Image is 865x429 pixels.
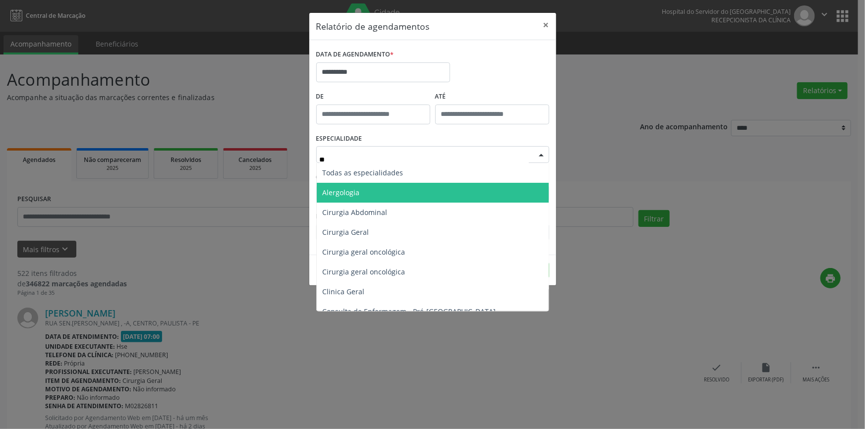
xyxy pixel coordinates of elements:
[435,89,549,105] label: ATÉ
[316,20,430,33] h5: Relatório de agendamentos
[323,227,369,237] span: Cirurgia Geral
[323,307,496,316] span: Consulta de Enfermagem - Pré-[GEOGRAPHIC_DATA]
[316,131,362,147] label: ESPECIALIDADE
[323,267,405,276] span: Cirurgia geral oncológica
[536,13,556,37] button: Close
[316,89,430,105] label: De
[323,188,360,197] span: Alergologia
[316,47,394,62] label: DATA DE AGENDAMENTO
[323,247,405,257] span: Cirurgia geral oncológica
[323,168,404,177] span: Todas as especialidades
[323,208,388,217] span: Cirurgia Abdominal
[323,287,365,296] span: Clinica Geral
